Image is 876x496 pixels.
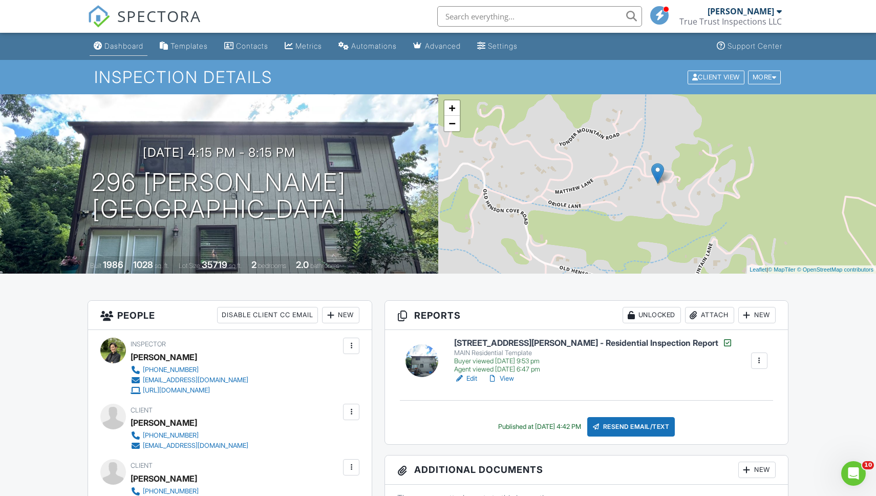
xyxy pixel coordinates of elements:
[131,471,197,486] div: [PERSON_NAME]
[170,42,208,50] div: Templates
[444,116,460,131] a: Zoom out
[454,338,733,374] a: [STREET_ADDRESS][PERSON_NAME] - Residential Inspection Report MAIN Residential Template Buyer vie...
[454,349,733,357] div: MAIN Residential Template
[131,349,197,365] div: [PERSON_NAME]
[155,262,169,270] span: sq. ft.
[841,461,866,486] iframe: Intercom live chat
[258,262,286,270] span: bedrooms
[131,462,153,469] span: Client
[88,301,372,330] h3: People
[281,37,326,56] a: Metrics
[437,6,642,27] input: Search everything...
[131,340,166,348] span: Inspector
[322,307,359,323] div: New
[296,259,309,270] div: 2.0
[131,430,248,441] a: [PHONE_NUMBER]
[685,307,734,323] div: Attach
[88,5,110,28] img: The Best Home Inspection Software - Spectora
[797,266,873,273] a: © OpenStreetMap contributors
[409,37,465,56] a: Advanced
[385,456,787,485] h3: Additional Documents
[143,431,199,440] div: [PHONE_NUMBER]
[143,376,248,384] div: [EMAIL_ADDRESS][DOMAIN_NAME]
[90,37,147,56] a: Dashboard
[738,462,776,478] div: New
[385,301,787,330] h3: Reports
[310,262,339,270] span: bathrooms
[131,415,197,430] div: [PERSON_NAME]
[750,266,766,273] a: Leaflet
[748,70,781,84] div: More
[708,6,774,16] div: [PERSON_NAME]
[156,37,212,56] a: Templates
[143,487,199,495] div: [PHONE_NUMBER]
[217,307,318,323] div: Disable Client CC Email
[425,42,461,50] div: Advanced
[143,386,210,395] div: [URL][DOMAIN_NAME]
[488,42,518,50] div: Settings
[88,14,201,35] a: SPECTORA
[728,42,782,50] div: Support Center
[104,42,143,50] div: Dashboard
[143,442,248,450] div: [EMAIL_ADDRESS][DOMAIN_NAME]
[131,365,248,375] a: [PHONE_NUMBER]
[92,169,346,223] h1: 296 [PERSON_NAME] [GEOGRAPHIC_DATA]
[133,259,153,270] div: 1028
[236,42,268,50] div: Contacts
[143,366,199,374] div: [PHONE_NUMBER]
[738,307,776,323] div: New
[688,70,744,84] div: Client View
[454,338,733,348] h6: [STREET_ADDRESS][PERSON_NAME] - Residential Inspection Report
[131,406,153,414] span: Client
[295,42,322,50] div: Metrics
[90,262,101,270] span: Built
[862,461,874,469] span: 10
[94,68,782,86] h1: Inspection Details
[131,441,248,451] a: [EMAIL_ADDRESS][DOMAIN_NAME]
[454,365,733,374] div: Agent viewed [DATE] 6:47 pm
[202,259,227,270] div: 35719
[454,374,477,384] a: Edit
[747,265,876,274] div: |
[117,5,201,27] span: SPECTORA
[351,42,397,50] div: Automations
[587,417,675,437] div: Resend Email/Text
[444,100,460,116] a: Zoom in
[713,37,786,56] a: Support Center
[473,37,522,56] a: Settings
[251,259,257,270] div: 2
[687,73,747,80] a: Client View
[679,16,782,27] div: True Trust Inspections LLC
[131,375,248,385] a: [EMAIL_ADDRESS][DOMAIN_NAME]
[454,357,733,365] div: Buyer viewed [DATE] 9:53 pm
[487,374,514,384] a: View
[179,262,200,270] span: Lot Size
[131,385,248,396] a: [URL][DOMAIN_NAME]
[103,259,123,270] div: 1986
[143,146,295,159] h3: [DATE] 4:15 pm - 8:15 pm
[334,37,401,56] a: Automations (Basic)
[229,262,242,270] span: sq.ft.
[623,307,681,323] div: Unlocked
[768,266,796,273] a: © MapTiler
[220,37,272,56] a: Contacts
[498,423,581,431] div: Published at [DATE] 4:42 PM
